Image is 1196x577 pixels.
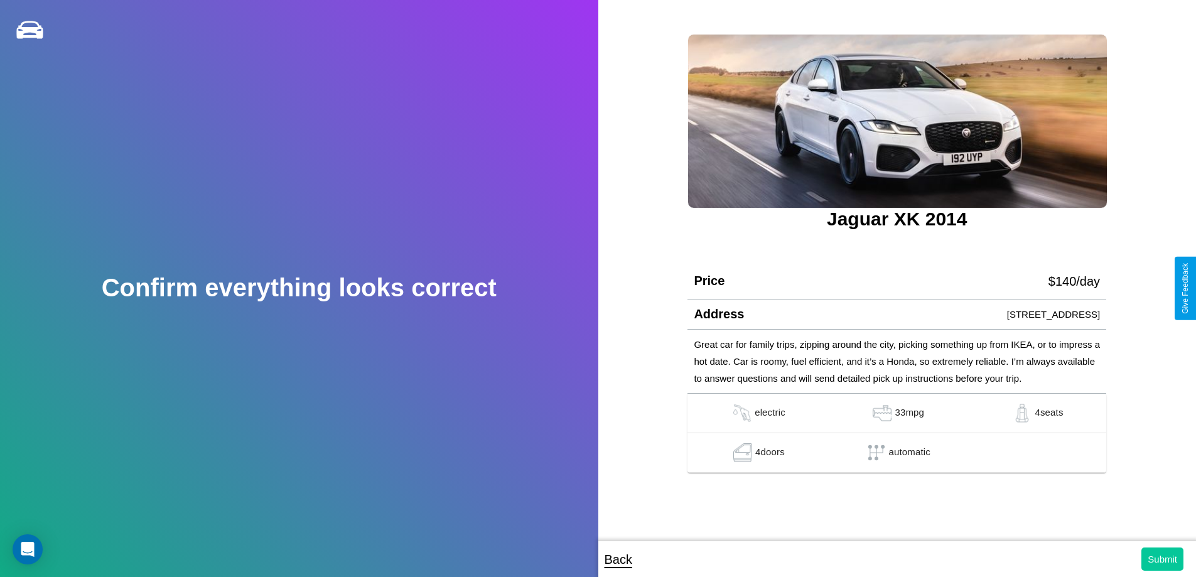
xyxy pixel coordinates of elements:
img: gas [730,404,755,423]
h4: Address [694,307,744,321]
table: simple table [687,394,1106,473]
div: Open Intercom Messenger [13,534,43,564]
img: gas [870,404,895,423]
div: Give Feedback [1181,263,1190,314]
h4: Price [694,274,725,288]
p: Great car for family trips, zipping around the city, picking something up from IKEA, or to impres... [694,336,1100,387]
img: gas [1010,404,1035,423]
p: $ 140 /day [1048,270,1100,293]
p: electric [755,404,785,423]
h3: Jaguar XK 2014 [687,208,1106,230]
p: automatic [889,443,930,462]
img: gas [730,443,755,462]
p: 33 mpg [895,404,924,423]
p: 4 doors [755,443,785,462]
p: Back [605,548,632,571]
button: Submit [1141,547,1183,571]
p: 4 seats [1035,404,1063,423]
p: [STREET_ADDRESS] [1007,306,1100,323]
h2: Confirm everything looks correct [102,274,497,302]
